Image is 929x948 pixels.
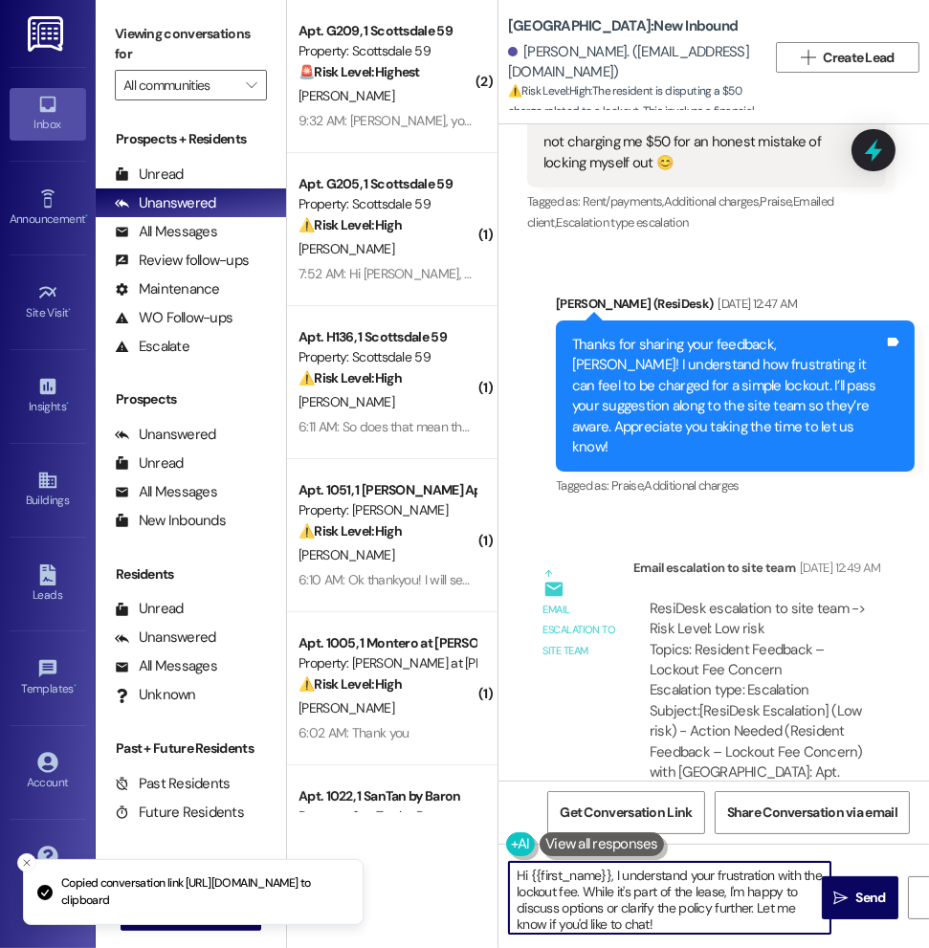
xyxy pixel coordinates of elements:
div: Unanswered [115,425,216,445]
div: Review follow-ups [115,251,249,271]
div: All Messages [115,222,217,242]
strong: ⚠️ Risk Level: High [299,216,402,233]
a: Buildings [10,464,86,516]
span: [PERSON_NAME] [299,546,394,563]
div: 6:11 AM: So does that mean that is making it not usable anymore? [299,418,657,435]
div: Subject: [ResiDesk Escalation] (Low risk) - Action Needed (Resident Feedback – Lockout Fee Concer... [650,701,870,825]
div: Tagged as: [556,472,915,499]
i:  [801,50,815,65]
div: [PERSON_NAME] (ResiDesk) [556,294,915,320]
p: Copied conversation link [URL][DOMAIN_NAME] to clipboard [61,875,347,909]
div: Thanks for sharing your feedback, [PERSON_NAME]! I understand how frustrating it can feel to be c... [572,335,884,458]
div: Unanswered [115,193,216,213]
button: Share Conversation via email [715,791,910,834]
span: • [74,679,77,693]
a: Inbox [10,88,86,140]
div: Past + Future Residents [96,739,286,759]
div: [DATE] 12:47 AM [713,294,797,314]
div: Unanswered [115,628,216,648]
span: Get Conversation Link [560,803,692,823]
button: Get Conversation Link [547,791,704,834]
div: Apt. 1022, 1 SanTan by Baron [299,786,476,806]
div: Escalate [115,337,189,357]
div: WO Follow-ups [115,308,232,328]
span: Additional charges [644,477,739,494]
input: All communities [123,70,236,100]
div: Apt. 1005, 1 Montero at [PERSON_NAME] [299,633,476,653]
span: [PERSON_NAME] [299,240,394,257]
img: ResiDesk Logo [28,16,67,52]
div: 6:02 AM: Thank you [299,724,409,741]
label: Viewing conversations for [115,19,267,70]
div: Property: Scottsdale 59 [299,347,476,367]
i:  [833,891,848,906]
span: • [66,397,69,410]
b: [GEOGRAPHIC_DATA]: New Inbound [508,16,738,36]
a: Insights • [10,370,86,422]
div: Past Residents [115,774,231,794]
span: Escalation type escalation [556,214,688,231]
span: [PERSON_NAME] [299,87,394,104]
strong: ⚠️ Risk Level: High [299,522,402,540]
div: Unread [115,599,184,619]
i:  [246,77,256,93]
div: Tagged as: [527,187,886,236]
span: Emailed client , [527,193,833,230]
span: Praise , [611,477,644,494]
strong: ⚠️ Risk Level: High [299,675,402,693]
div: Unknown [115,685,196,705]
div: Property: Scottsdale 59 [299,194,476,214]
div: Property: [PERSON_NAME] [299,500,476,520]
a: Account [10,746,86,798]
div: Email escalation to site team [633,558,886,584]
div: Maintenance [115,279,220,299]
strong: ⚠️ Risk Level: High [299,369,402,386]
div: Prospects + Residents [96,129,286,149]
button: Create Lead [776,42,919,73]
div: Unread [115,165,184,185]
strong: 🚨 Risk Level: Highest [299,63,420,80]
span: Share Conversation via email [727,803,897,823]
div: Email escalation to site team [543,600,618,661]
span: • [85,209,88,223]
div: 6:10 AM: Ok thankyou! I will see what i can do [299,571,548,588]
span: Additional charges , [664,193,761,209]
div: ResiDesk escalation to site team -> Risk Level: Low risk Topics: Resident Feedback – Lockout Fee ... [650,599,870,701]
div: Prospects [96,389,286,409]
span: [PERSON_NAME] [299,393,394,410]
span: Send [856,888,886,908]
span: : The resident is disputing a $50 charge related to a lockout. This involves a financial concern ... [508,81,766,143]
button: Send [822,876,898,919]
div: [PERSON_NAME]. ([EMAIL_ADDRESS][DOMAIN_NAME]) [508,42,752,83]
div: 7:52 AM: Hi [PERSON_NAME], sorry for the delay. Yes, the team can enter my apartment and I have n... [299,265,893,282]
a: Support [10,840,86,892]
div: 9:32 AM: [PERSON_NAME], youre useless. [299,112,528,129]
div: [DATE] 12:49 AM [795,558,880,578]
span: [PERSON_NAME] [299,699,394,717]
div: Property: [PERSON_NAME] at [PERSON_NAME] [299,653,476,673]
div: Apt. G205, 1 Scottsdale 59 [299,174,476,194]
span: Create Lead [824,48,895,68]
div: All Messages [115,482,217,502]
span: • [69,303,72,317]
div: Apt. H136, 1 Scottsdale 59 [299,327,476,347]
button: Close toast [17,853,36,872]
div: Future Residents [115,803,244,823]
div: not charging me $50 for an honest mistake of locking myself out 😊 [543,132,855,173]
div: Apt. G209, 1 Scottsdale 59 [299,21,476,41]
span: Rent/payments , [583,193,664,209]
div: Property: San Tan by Baron [299,806,476,827]
div: Property: Scottsdale 59 [299,41,476,61]
a: Site Visit • [10,276,86,328]
a: Templates • [10,652,86,704]
a: Leads [10,559,86,610]
div: New Inbounds [115,511,226,531]
strong: ⚠️ Risk Level: High [508,83,590,99]
textarea: Hi {{first_name}}, I understand your frustration with the lockout fee. While it's part of the lea... [509,862,830,934]
span: Praise , [760,193,792,209]
div: Apt. 1051, 1 [PERSON_NAME] Apts LLC [299,480,476,500]
div: Residents [96,564,286,584]
div: Unread [115,453,184,474]
div: All Messages [115,656,217,676]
